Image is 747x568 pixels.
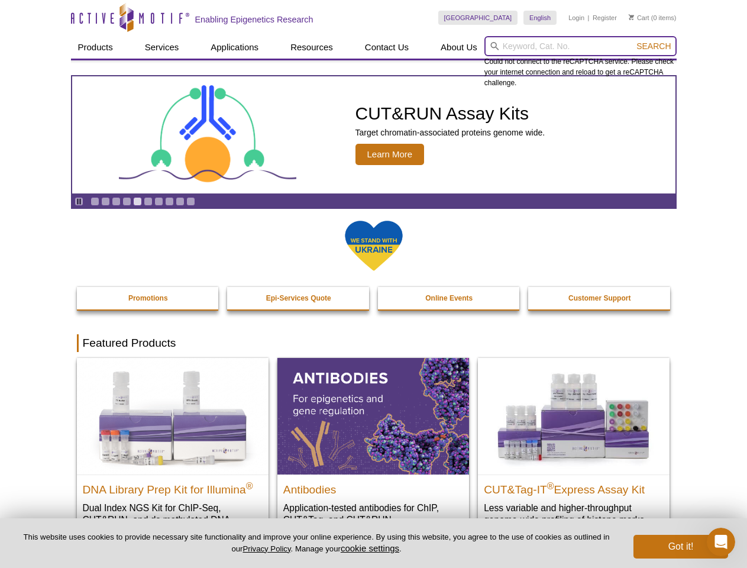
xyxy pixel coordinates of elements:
[71,36,120,59] a: Products
[633,41,674,51] button: Search
[266,294,331,302] strong: Epi-Services Quote
[133,197,142,206] a: Go to slide 5
[144,197,153,206] a: Go to slide 6
[122,197,131,206] a: Go to slide 4
[568,294,630,302] strong: Customer Support
[77,358,269,474] img: DNA Library Prep Kit for Illumina
[484,36,677,56] input: Keyword, Cat. No.
[484,478,664,496] h2: CUT&Tag-IT Express Assay Kit
[547,480,554,490] sup: ®
[478,358,670,474] img: CUT&Tag-IT® Express Assay Kit
[138,36,186,59] a: Services
[484,502,664,526] p: Less variable and higher-throughput genome-wide profiling of histone marks​.
[425,294,473,302] strong: Online Events
[378,287,521,309] a: Online Events
[77,334,671,352] h2: Featured Products
[246,480,253,490] sup: ®
[165,197,174,206] a: Go to slide 8
[283,502,463,526] p: Application-tested antibodies for ChIP, CUT&Tag, and CUT&RUN.
[568,14,584,22] a: Login
[528,287,671,309] a: Customer Support
[629,14,634,20] img: Your Cart
[283,36,340,59] a: Resources
[19,532,614,554] p: This website uses cookies to provide necessary site functionality and improve your online experie...
[629,14,649,22] a: Cart
[154,197,163,206] a: Go to slide 7
[176,197,185,206] a: Go to slide 9
[277,358,469,474] img: All Antibodies
[186,197,195,206] a: Go to slide 10
[277,358,469,537] a: All Antibodies Antibodies Application-tested antibodies for ChIP, CUT&Tag, and CUT&RUN.
[203,36,266,59] a: Applications
[478,358,670,537] a: CUT&Tag-IT® Express Assay Kit CUT&Tag-IT®Express Assay Kit Less variable and higher-throughput ge...
[128,294,168,302] strong: Promotions
[588,11,590,25] li: |
[633,535,728,559] button: Got it!
[629,11,677,25] li: (0 items)
[227,287,370,309] a: Epi-Services Quote
[434,36,484,59] a: About Us
[119,81,296,189] img: CUT&RUN Assay Kits
[77,287,220,309] a: Promotions
[438,11,518,25] a: [GEOGRAPHIC_DATA]
[101,197,110,206] a: Go to slide 2
[72,76,675,193] article: CUT&RUN Assay Kits
[358,36,416,59] a: Contact Us
[523,11,557,25] a: English
[355,127,545,138] p: Target chromatin-associated proteins genome wide.
[484,36,677,88] div: Could not connect to the reCAPTCHA service. Please check your internet connection and reload to g...
[83,502,263,538] p: Dual Index NGS Kit for ChIP-Seq, CUT&RUN, and ds methylated DNA assays.
[195,14,313,25] h2: Enabling Epigenetics Research
[83,478,263,496] h2: DNA Library Prep Kit for Illumina
[112,197,121,206] a: Go to slide 3
[355,144,425,165] span: Learn More
[283,478,463,496] h2: Antibodies
[77,358,269,549] a: DNA Library Prep Kit for Illumina DNA Library Prep Kit for Illumina® Dual Index NGS Kit for ChIP-...
[707,528,735,556] iframe: Intercom live chat
[636,41,671,51] span: Search
[75,197,83,206] a: Toggle autoplay
[90,197,99,206] a: Go to slide 1
[344,220,403,272] img: We Stand With Ukraine
[242,544,290,553] a: Privacy Policy
[72,76,675,193] a: CUT&RUN Assay Kits CUT&RUN Assay Kits Target chromatin-associated proteins genome wide. Learn More
[593,14,617,22] a: Register
[341,543,399,553] button: cookie settings
[355,105,545,122] h2: CUT&RUN Assay Kits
